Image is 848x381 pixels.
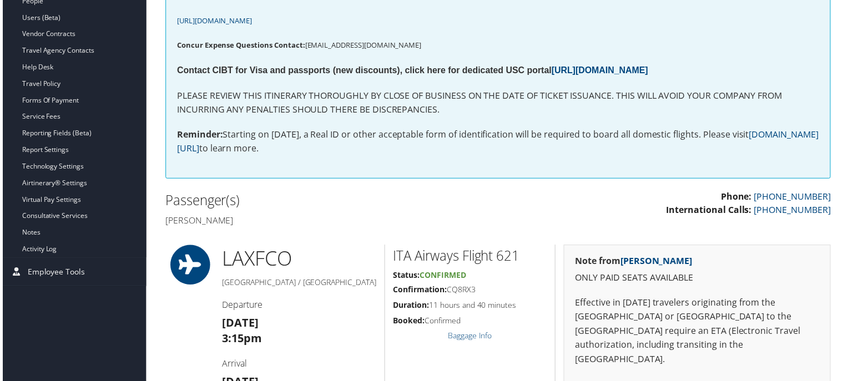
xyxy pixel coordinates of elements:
strong: Duration: [393,302,429,312]
h5: 11 hours and 40 minutes [393,302,547,313]
strong: Status: [393,271,420,282]
h2: Passenger(s) [164,192,490,211]
p: PLEASE REVIEW THIS ITINERARY THOROUGHLY BY CLOSE OF BUSINESS ON THE DATE OF TICKET ISSUANCE. THIS... [175,89,821,118]
h4: [PERSON_NAME] [164,216,490,228]
span: Confirmed [420,271,466,282]
a: Baggage Info [448,332,492,343]
strong: 3:15pm [221,333,261,348]
span: [EMAIL_ADDRESS][DOMAIN_NAME] [175,40,421,50]
strong: International Calls: [668,205,754,217]
h2: ITA Airways Flight 621 [393,248,547,267]
h4: Arrival [221,359,376,372]
h5: Confirmed [393,317,547,328]
span: [URL][DOMAIN_NAME] [175,16,251,26]
strong: Booked: [393,317,425,328]
h5: [GEOGRAPHIC_DATA] / [GEOGRAPHIC_DATA] [221,278,376,289]
span: Employee Tools [25,260,83,287]
h1: LAX FCO [221,246,376,274]
p: Starting on [DATE], a Real ID or other acceptable form of identification will be required to boar... [175,129,821,157]
h4: Departure [221,301,376,313]
p: Effective in [DATE] travelers originating from the [GEOGRAPHIC_DATA] or [GEOGRAPHIC_DATA] to the ... [576,298,821,369]
strong: Confirmation: [393,286,447,297]
strong: Concur Expense Questions Contact: [175,40,304,50]
span: Contact CIBT for Visa and passports (new discounts), click here for dedicated USC portal [175,66,649,75]
a: [PERSON_NAME] [622,256,694,268]
p: ONLY PAID SEATS AVAILABLE [576,272,821,287]
strong: Reminder: [175,129,221,141]
a: [URL][DOMAIN_NAME] [175,14,251,26]
a: [PHONE_NUMBER] [756,191,833,204]
strong: Phone: [723,191,754,204]
a: [PHONE_NUMBER] [756,205,833,217]
a: [URL][DOMAIN_NAME] [552,66,649,75]
strong: Note from [576,256,694,268]
h5: CQ8RX3 [393,286,547,297]
strong: [DATE] [221,317,258,332]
